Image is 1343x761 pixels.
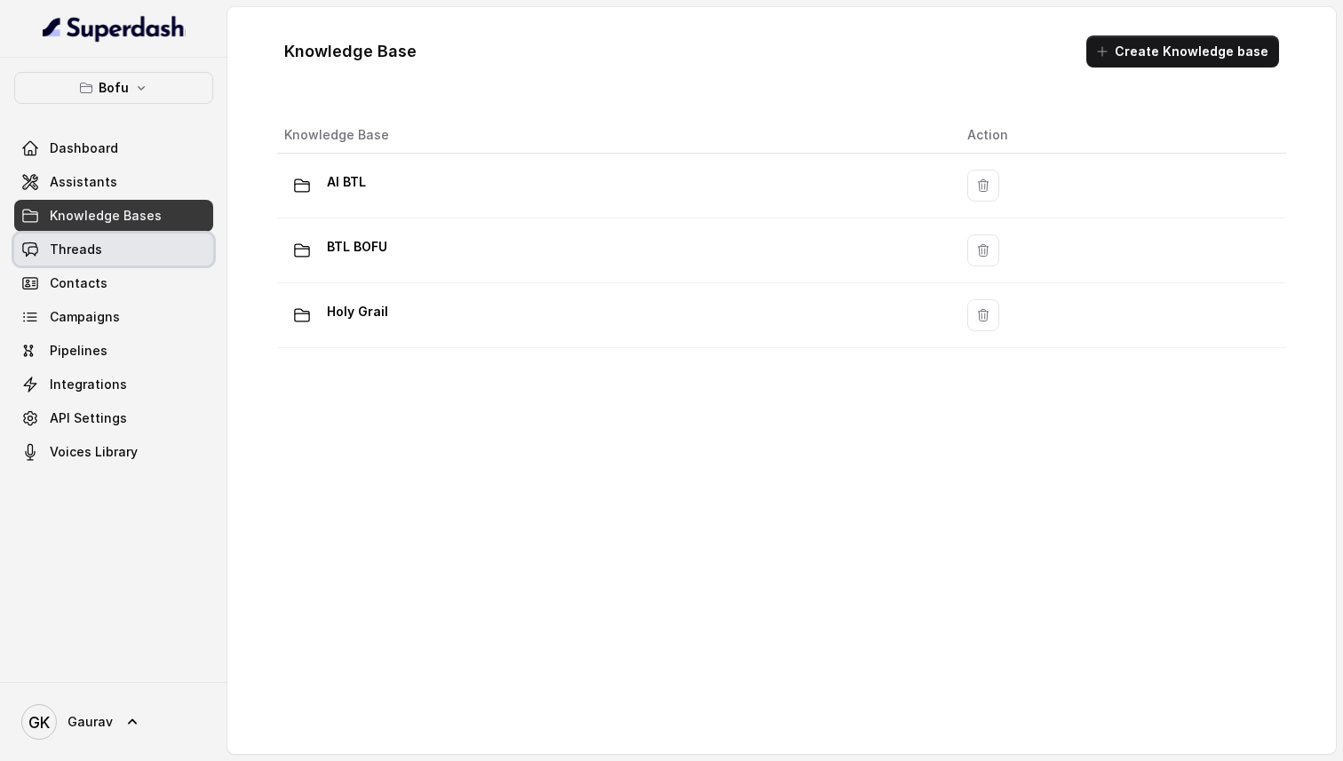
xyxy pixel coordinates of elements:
[50,274,107,292] span: Contacts
[14,436,213,468] a: Voices Library
[1086,36,1279,67] button: Create Knowledge base
[277,117,953,154] th: Knowledge Base
[327,168,366,196] p: AI BTL
[14,234,213,266] a: Threads
[50,207,162,225] span: Knowledge Bases
[68,713,113,731] span: Gaurav
[14,369,213,400] a: Integrations
[327,297,388,326] p: Holy Grail
[50,139,118,157] span: Dashboard
[50,443,138,461] span: Voices Library
[50,342,107,360] span: Pipelines
[953,117,1286,154] th: Action
[50,308,120,326] span: Campaigns
[14,697,213,747] a: Gaurav
[50,376,127,393] span: Integrations
[50,173,117,191] span: Assistants
[284,37,417,66] h1: Knowledge Base
[14,132,213,164] a: Dashboard
[14,200,213,232] a: Knowledge Bases
[14,267,213,299] a: Contacts
[99,77,129,99] p: Bofu
[14,166,213,198] a: Assistants
[50,409,127,427] span: API Settings
[14,335,213,367] a: Pipelines
[50,241,102,258] span: Threads
[28,713,50,732] text: GK
[14,301,213,333] a: Campaigns
[14,72,213,104] button: Bofu
[327,233,387,261] p: BTL BOFU
[43,14,186,43] img: light.svg
[14,402,213,434] a: API Settings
